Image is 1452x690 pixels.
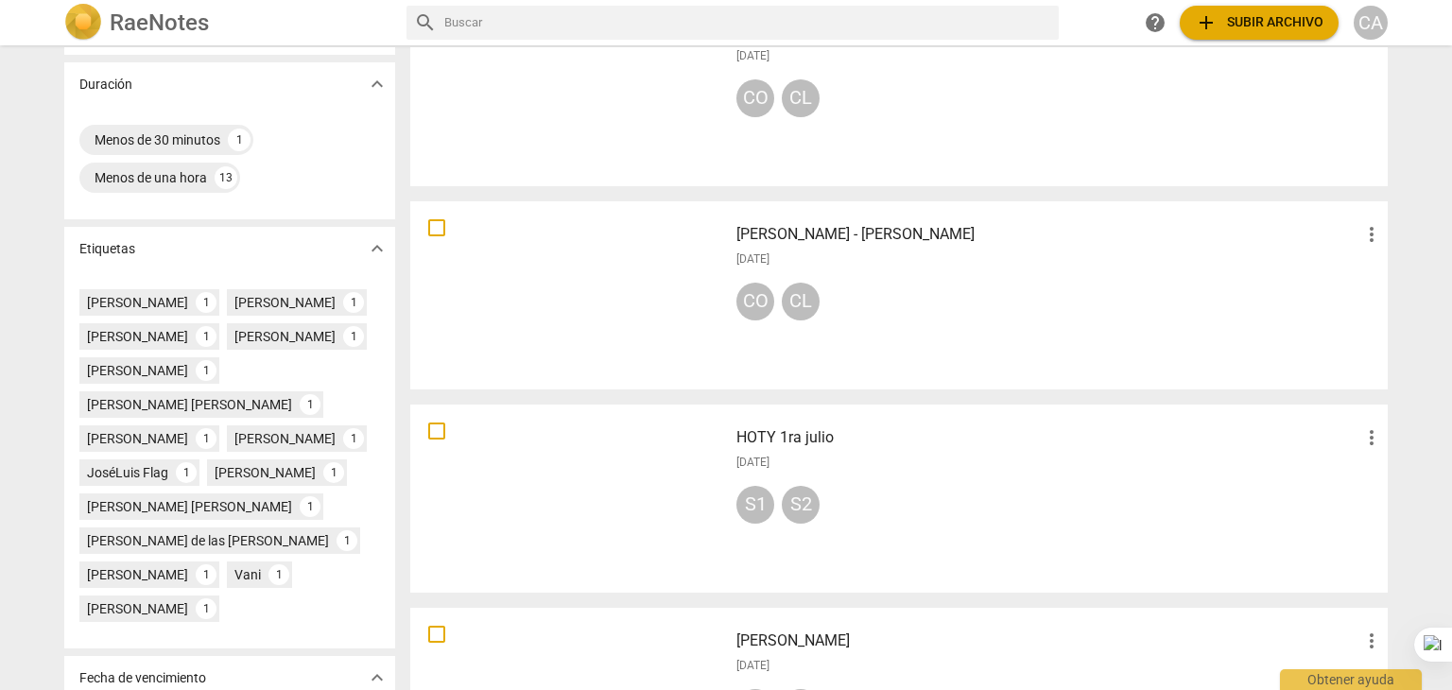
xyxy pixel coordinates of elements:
[196,564,216,585] div: 1
[95,130,220,149] div: Menos de 30 minutos
[363,234,391,263] button: Mostrar más
[95,168,207,187] div: Menos de una hora
[736,283,774,320] div: CO
[234,327,336,346] div: [PERSON_NAME]
[417,411,1381,586] a: HOTY 1ra julio[DATE]S1S2
[736,79,774,117] div: CO
[736,426,1360,449] h3: HOTY 1ra julio
[268,564,289,585] div: 1
[64,4,391,42] a: LogoRaeNotes
[1280,669,1422,690] div: Obtener ayuda
[87,565,188,584] div: [PERSON_NAME]
[343,326,364,347] div: 1
[414,11,437,34] span: search
[87,429,188,448] div: [PERSON_NAME]
[196,360,216,381] div: 1
[1360,223,1383,246] span: more_vert
[300,394,320,415] div: 1
[417,208,1381,383] a: [PERSON_NAME] - [PERSON_NAME][DATE]COCL
[196,292,216,313] div: 1
[782,486,820,524] div: S2
[87,293,188,312] div: [PERSON_NAME]
[79,239,135,259] p: Etiquetas
[234,293,336,312] div: [PERSON_NAME]
[1360,426,1383,449] span: more_vert
[79,668,206,688] p: Fecha de vencimiento
[1180,6,1339,40] button: Subir
[736,658,769,674] span: [DATE]
[196,428,216,449] div: 1
[300,496,320,517] div: 1
[87,463,168,482] div: JoséLuis Flag
[234,429,336,448] div: [PERSON_NAME]
[417,5,1381,180] a: 1º de [PERSON_NAME] [PERSON_NAME][DATE]COCL
[736,455,769,471] span: [DATE]
[343,428,364,449] div: 1
[196,598,216,619] div: 1
[79,75,132,95] p: Duración
[337,530,357,551] div: 1
[736,486,774,524] div: S1
[343,292,364,313] div: 1
[1195,11,1323,34] span: Subir archivo
[366,237,389,260] span: expand_more
[87,531,329,550] div: [PERSON_NAME] de las [PERSON_NAME]
[87,599,188,618] div: [PERSON_NAME]
[64,4,102,42] img: Logo
[736,630,1360,652] h3: Claudia - Katya
[234,565,261,584] div: Vani
[1354,6,1388,40] button: CA
[87,327,188,346] div: [PERSON_NAME]
[196,326,216,347] div: 1
[1144,11,1167,34] span: help
[736,223,1360,246] h3: Cintia Alvado - Erika
[228,129,251,151] div: 1
[736,251,769,267] span: [DATE]
[1138,6,1172,40] a: Obtener ayuda
[363,70,391,98] button: Mostrar más
[215,166,237,189] div: 13
[110,9,209,36] h2: RaeNotes
[782,79,820,117] div: CL
[87,497,292,516] div: [PERSON_NAME] [PERSON_NAME]
[736,48,769,64] span: [DATE]
[444,8,1051,38] input: Buscar
[782,283,820,320] div: CL
[1360,630,1383,652] span: more_vert
[87,395,292,414] div: [PERSON_NAME] [PERSON_NAME]
[1195,11,1218,34] span: add
[366,666,389,689] span: expand_more
[87,361,188,380] div: [PERSON_NAME]
[176,462,197,483] div: 1
[215,463,316,482] div: [PERSON_NAME]
[323,462,344,483] div: 1
[366,73,389,95] span: expand_more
